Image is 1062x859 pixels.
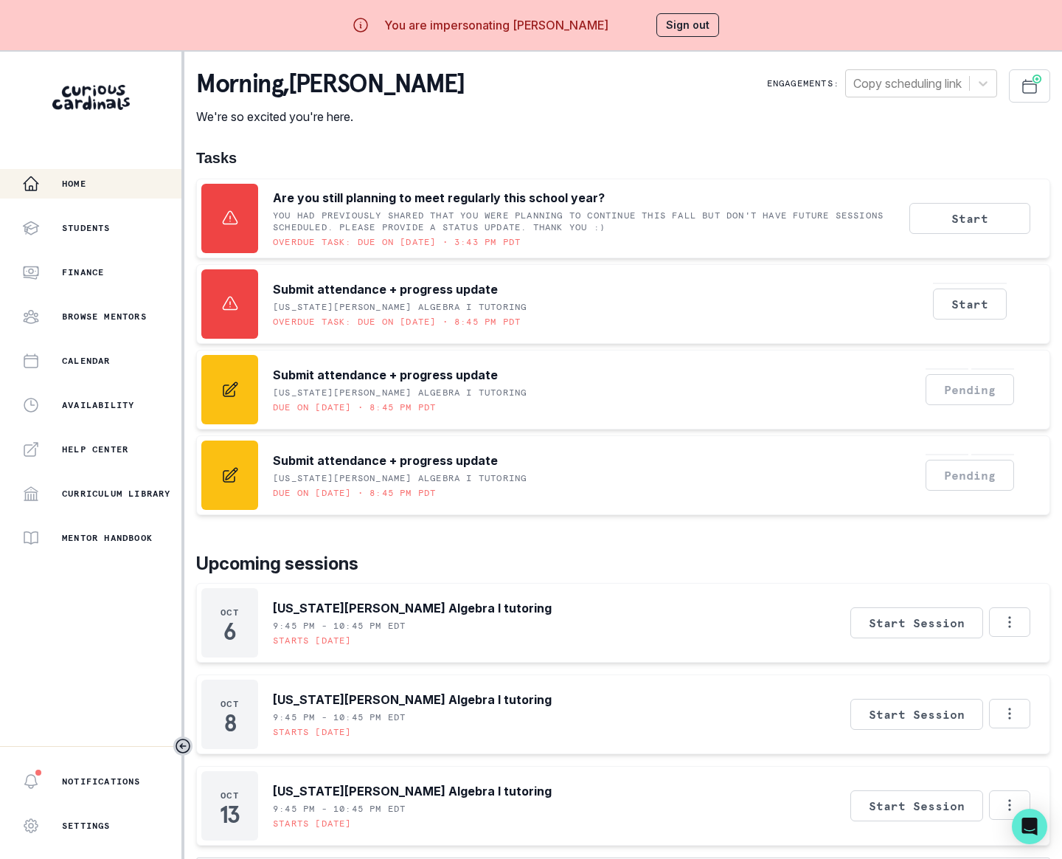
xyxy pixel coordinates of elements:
[273,316,521,328] p: Overdue task: Due on [DATE] • 8:45 PM PDT
[273,599,552,617] p: [US_STATE][PERSON_NAME] Algebra I tutoring
[384,16,608,34] p: You are impersonating [PERSON_NAME]
[196,551,1050,577] p: Upcoming sessions
[273,711,406,723] p: 9:45 PM - 10:45 PM EDT
[273,487,436,499] p: Due on [DATE] • 8:45 PM PDT
[273,210,903,233] p: You had previously shared that you were planning to continue this Fall but don't have future sess...
[173,736,192,756] button: Toggle sidebar
[273,452,498,469] p: Submit attendance + progress update
[1009,69,1050,103] button: Schedule Sessions
[926,460,1014,491] button: Pending
[221,698,239,710] p: Oct
[62,444,128,455] p: Help Center
[273,691,552,708] p: [US_STATE][PERSON_NAME] Algebra I tutoring
[62,311,147,322] p: Browse Mentors
[62,776,141,787] p: Notifications
[224,716,236,731] p: 8
[62,532,153,544] p: Mentor Handbook
[62,488,171,500] p: Curriculum Library
[767,77,839,89] p: Engagements:
[62,399,134,411] p: Availability
[933,289,1007,320] button: Start
[196,149,1050,167] h1: Tasks
[989,607,1030,637] button: Options
[273,236,521,248] p: Overdue task: Due on [DATE] • 3:43 PM PDT
[62,178,86,190] p: Home
[273,301,527,313] p: [US_STATE][PERSON_NAME] Algebra I tutoring
[273,401,436,413] p: Due on [DATE] • 8:45 PM PDT
[62,355,111,367] p: Calendar
[273,472,527,484] p: [US_STATE][PERSON_NAME] Algebra I tutoring
[850,790,983,821] button: Start Session
[273,726,352,738] p: Starts [DATE]
[62,820,111,832] p: Settings
[273,635,352,646] p: Starts [DATE]
[850,699,983,730] button: Start Session
[273,803,406,815] p: 9:45 PM - 10:45 PM EDT
[989,699,1030,728] button: Options
[273,387,527,399] p: [US_STATE][PERSON_NAME] Algebra I tutoring
[196,69,464,99] p: morning , [PERSON_NAME]
[273,620,406,632] p: 9:45 PM - 10:45 PM EDT
[223,624,236,639] p: 6
[909,203,1030,234] button: Start
[273,782,552,800] p: [US_STATE][PERSON_NAME] Algebra I tutoring
[989,790,1030,820] button: Options
[1012,809,1047,844] div: Open Intercom Messenger
[221,607,239,618] p: Oct
[221,790,239,801] p: Oct
[273,280,498,298] p: Submit attendance + progress update
[273,189,605,207] p: Are you still planning to meet regularly this school year?
[273,366,498,384] p: Submit attendance + progress update
[62,222,111,234] p: Students
[850,607,983,638] button: Start Session
[52,85,130,110] img: Curious Cardinals Logo
[220,807,240,822] p: 13
[656,13,719,37] button: Sign out
[62,266,104,278] p: Finance
[196,108,464,125] p: We're so excited you're here.
[273,818,352,829] p: Starts [DATE]
[926,374,1014,405] button: Pending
